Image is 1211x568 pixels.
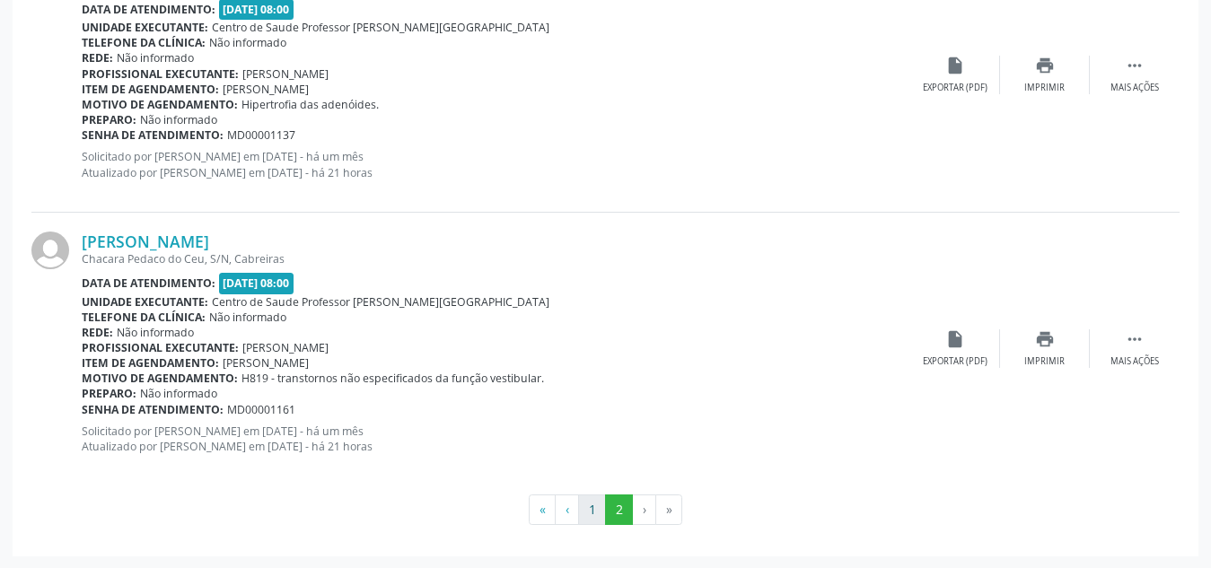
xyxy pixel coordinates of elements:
p: Solicitado por [PERSON_NAME] em [DATE] - há um mês Atualizado por [PERSON_NAME] em [DATE] - há 21... [82,424,910,454]
span: Não informado [117,50,194,66]
span: [PERSON_NAME] [242,340,329,355]
i: print [1035,329,1055,349]
button: Go to page 2 [605,494,633,525]
span: [PERSON_NAME] [223,82,309,97]
b: Telefone da clínica: [82,310,206,325]
button: Go to first page [529,494,556,525]
span: H819 - transtornos não especificados da função vestibular. [241,371,544,386]
b: Senha de atendimento: [82,127,224,143]
div: Imprimir [1024,82,1065,94]
i: insert_drive_file [945,329,965,349]
a: [PERSON_NAME] [82,232,209,251]
b: Motivo de agendamento: [82,371,238,386]
b: Data de atendimento: [82,275,215,291]
ul: Pagination [31,494,1180,525]
span: [PERSON_NAME] [242,66,329,82]
b: Data de atendimento: [82,2,215,17]
b: Motivo de agendamento: [82,97,238,112]
span: [DATE] 08:00 [219,273,294,293]
div: Mais ações [1110,355,1159,368]
div: Chacara Pedaco do Ceu, S/N, Cabreiras [82,251,910,267]
b: Preparo: [82,112,136,127]
i: insert_drive_file [945,56,965,75]
span: Centro de Saude Professor [PERSON_NAME][GEOGRAPHIC_DATA] [212,20,549,35]
b: Preparo: [82,386,136,401]
span: [PERSON_NAME] [223,355,309,371]
span: Não informado [209,35,286,50]
b: Item de agendamento: [82,82,219,97]
i:  [1125,56,1145,75]
b: Unidade executante: [82,20,208,35]
i: print [1035,56,1055,75]
b: Item de agendamento: [82,355,219,371]
b: Rede: [82,50,113,66]
span: Hipertrofia das adenóides. [241,97,379,112]
i:  [1125,329,1145,349]
span: MD00001137 [227,127,295,143]
b: Senha de atendimento: [82,402,224,417]
button: Go to previous page [555,494,579,525]
button: Go to page 1 [578,494,606,525]
span: MD00001161 [227,402,295,417]
b: Profissional executante: [82,66,239,82]
b: Profissional executante: [82,340,239,355]
span: Não informado [140,386,217,401]
b: Telefone da clínica: [82,35,206,50]
div: Exportar (PDF) [923,355,987,368]
span: Não informado [140,112,217,127]
p: Solicitado por [PERSON_NAME] em [DATE] - há um mês Atualizado por [PERSON_NAME] em [DATE] - há 21... [82,149,910,179]
span: Centro de Saude Professor [PERSON_NAME][GEOGRAPHIC_DATA] [212,294,549,310]
div: Imprimir [1024,355,1065,368]
div: Exportar (PDF) [923,82,987,94]
div: Mais ações [1110,82,1159,94]
span: Não informado [117,325,194,340]
b: Unidade executante: [82,294,208,310]
span: Não informado [209,310,286,325]
img: img [31,232,69,269]
b: Rede: [82,325,113,340]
